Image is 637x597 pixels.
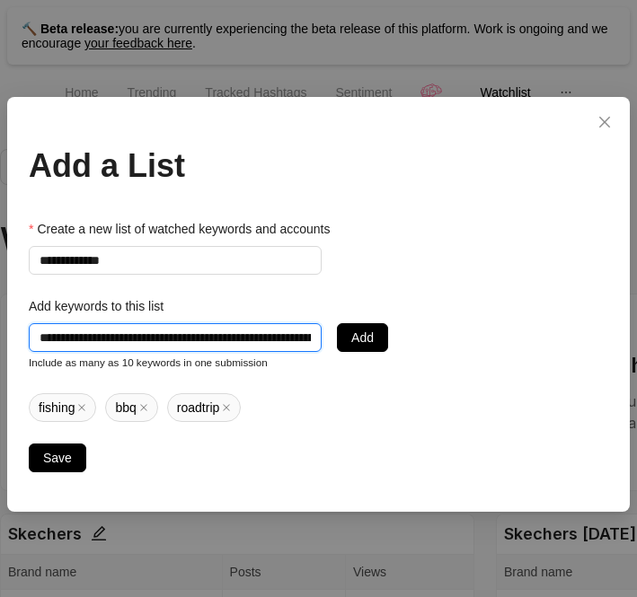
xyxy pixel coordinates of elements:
span: roadtrip [167,393,241,422]
button: Add [337,323,388,352]
span: bbq [105,393,157,422]
span: close [222,403,231,412]
label: Add keywords to this list [29,296,176,316]
span: close [139,403,148,412]
button: Close [590,108,619,136]
input: Create a new list of watched keywords and accounts [29,246,322,275]
span: fishing [29,393,96,422]
span: close [77,403,86,412]
button: Save [29,443,86,472]
small: Include as many as 10 keywords in one submission [29,356,268,368]
span: close [597,115,612,129]
span: Add [351,328,374,347]
div: Add a List [29,142,608,190]
span: Save [43,448,72,468]
label: Create a new list of watched keywords and accounts [29,219,342,239]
